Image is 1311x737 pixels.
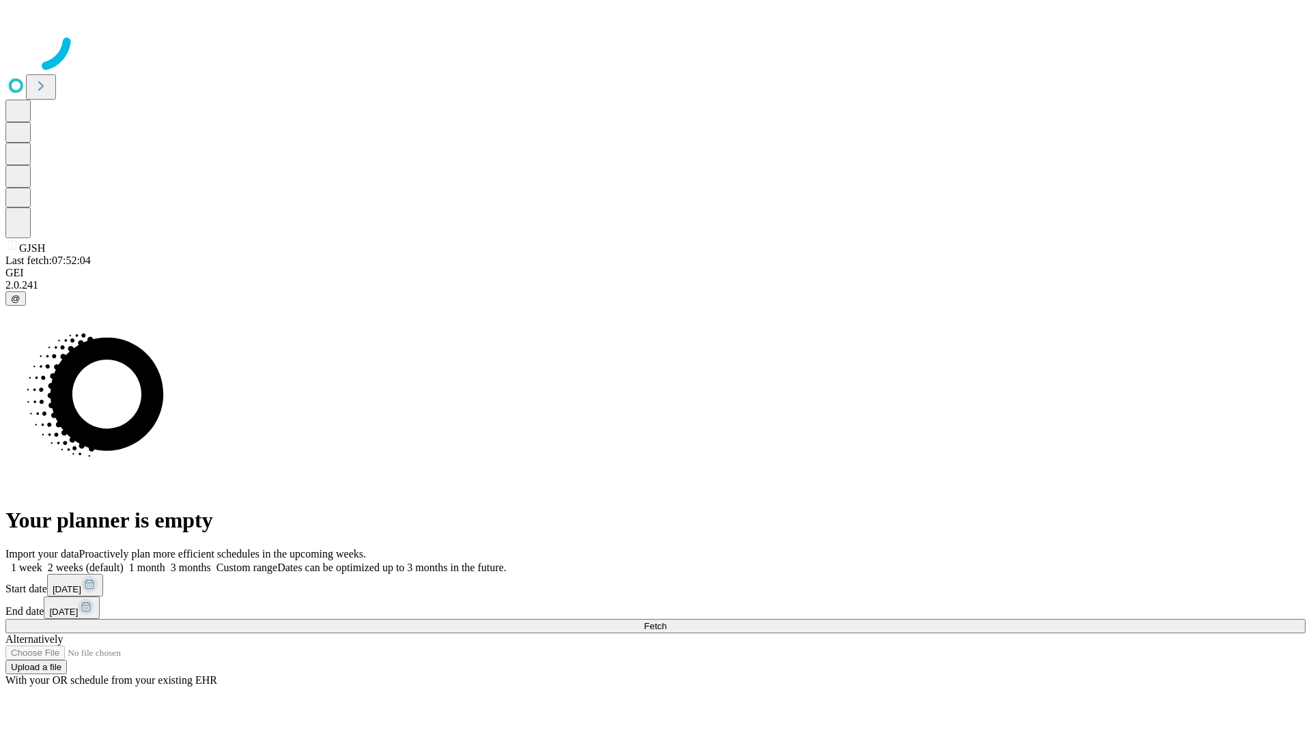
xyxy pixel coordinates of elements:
[171,562,211,573] span: 3 months
[11,562,42,573] span: 1 week
[5,633,63,645] span: Alternatively
[5,660,67,674] button: Upload a file
[79,548,366,560] span: Proactively plan more efficient schedules in the upcoming weeks.
[44,596,100,619] button: [DATE]
[129,562,165,573] span: 1 month
[5,596,1306,619] div: End date
[48,562,124,573] span: 2 weeks (default)
[5,508,1306,533] h1: Your planner is empty
[5,279,1306,291] div: 2.0.241
[19,242,45,254] span: GJSH
[5,619,1306,633] button: Fetch
[5,255,91,266] span: Last fetch: 07:52:04
[49,607,78,617] span: [DATE]
[47,574,103,596] button: [DATE]
[5,267,1306,279] div: GEI
[277,562,506,573] span: Dates can be optimized up to 3 months in the future.
[5,674,217,686] span: With your OR schedule from your existing EHR
[53,584,81,594] span: [DATE]
[5,574,1306,596] div: Start date
[5,548,79,560] span: Import your data
[11,293,20,304] span: @
[644,621,666,631] span: Fetch
[216,562,277,573] span: Custom range
[5,291,26,306] button: @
